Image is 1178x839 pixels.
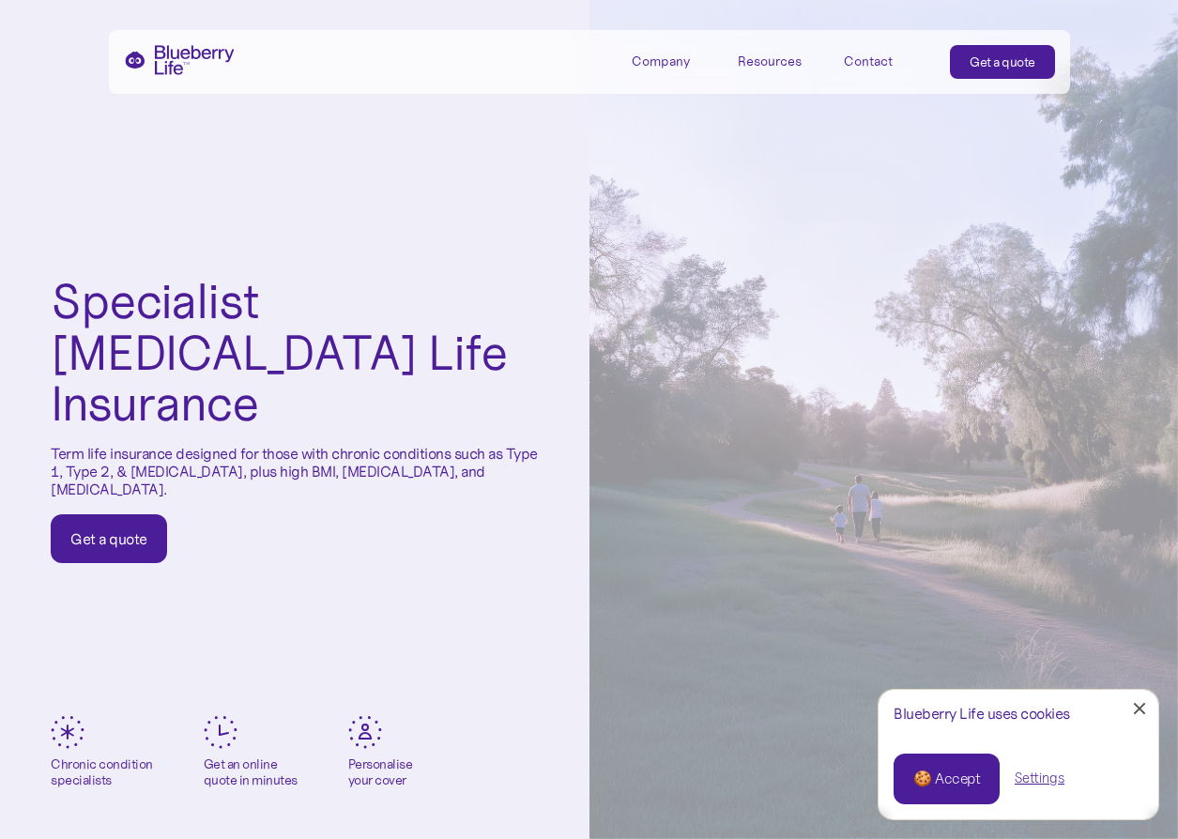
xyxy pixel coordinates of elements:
[738,53,802,69] div: Resources
[51,445,539,499] p: Term life insurance designed for those with chronic conditions such as Type 1, Type 2, & [MEDICAL...
[844,45,928,76] a: Contact
[970,53,1035,71] div: Get a quote
[1140,709,1140,709] div: Close Cookie Popup
[1121,690,1158,727] a: Close Cookie Popup
[124,45,235,75] a: home
[70,529,147,548] div: Get a quote
[204,756,298,788] div: Get an online quote in minutes
[1015,769,1064,788] a: Settings
[632,53,690,69] div: Company
[894,705,1143,723] div: Blueberry Life uses cookies
[632,45,716,76] div: Company
[913,769,980,789] div: 🍪 Accept
[348,756,413,788] div: Personalise your cover
[844,53,893,69] div: Contact
[738,45,822,76] div: Resources
[51,756,153,788] div: Chronic condition specialists
[51,276,539,430] h1: Specialist [MEDICAL_DATA] Life Insurance
[950,45,1055,79] a: Get a quote
[51,514,167,563] a: Get a quote
[894,754,1000,804] a: 🍪 Accept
